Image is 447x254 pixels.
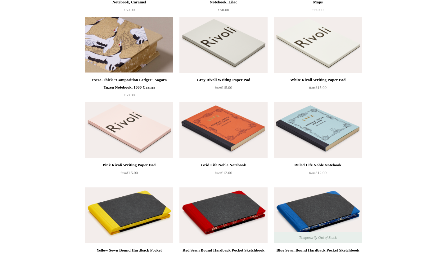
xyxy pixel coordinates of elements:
div: Grid Life Noble Notebook [181,161,266,169]
a: Blue Sewn Bound Hardback Pocket Sketchbook Blue Sewn Bound Hardback Pocket Sketchbook Temporarily... [274,187,362,243]
a: Grey Rivoli Writing Paper Pad Grey Rivoli Writing Paper Pad [179,17,268,73]
span: £50.00 [124,7,135,12]
a: Red Sewn Bound Hardback Pocket Sketchbook Red Sewn Bound Hardback Pocket Sketchbook [179,187,268,243]
img: Yellow Sewn Bound Hardback Pocket Sketchbook [85,187,173,243]
a: Ruled Life Noble Notebook from£12.00 [274,161,362,187]
a: Grid Life Noble Notebook from£12.00 [179,161,268,187]
a: White Rivoli Writing Paper Pad White Rivoli Writing Paper Pad [274,17,362,73]
span: £12.00 [309,170,327,175]
a: Extra-Thick "Composition Ledger" Sogara Yuzen Notebook, 1000 Cranes Extra-Thick "Composition Ledg... [85,17,173,73]
img: Red Sewn Bound Hardback Pocket Sketchbook [179,187,268,243]
span: Temporarily Out of Stock [293,232,343,243]
span: £12.00 [215,170,232,175]
a: Grey Rivoli Writing Paper Pad from£15.00 [179,76,268,102]
span: £50.00 [124,93,135,97]
a: Pink Rivoli Writing Paper Pad from£15.00 [85,161,173,187]
span: £50.00 [218,7,229,12]
div: Pink Rivoli Writing Paper Pad [87,161,172,169]
div: Ruled Life Noble Notebook [275,161,360,169]
span: from [309,171,315,175]
img: Extra-Thick "Composition Ledger" Sogara Yuzen Notebook, 1000 Cranes [85,17,173,73]
span: £15.00 [215,85,232,90]
span: £15.00 [120,170,138,175]
img: Grey Rivoli Writing Paper Pad [179,17,268,73]
a: Ruled Life Noble Notebook Ruled Life Noble Notebook [274,102,362,158]
a: White Rivoli Writing Paper Pad from£15.00 [274,76,362,102]
div: Grey Rivoli Writing Paper Pad [181,76,266,84]
img: Ruled Life Noble Notebook [274,102,362,158]
span: from [309,86,315,90]
a: Extra-Thick "Composition Ledger" Sogara Yuzen Notebook, 1000 Cranes £50.00 [85,76,173,102]
div: Blue Sewn Bound Hardback Pocket Sketchbook [275,247,360,254]
span: £15.00 [309,85,327,90]
img: Grid Life Noble Notebook [179,102,268,158]
a: Grid Life Noble Notebook Grid Life Noble Notebook [179,102,268,158]
a: Yellow Sewn Bound Hardback Pocket Sketchbook Yellow Sewn Bound Hardback Pocket Sketchbook [85,187,173,243]
span: £50.00 [312,7,323,12]
span: from [120,171,127,175]
img: Blue Sewn Bound Hardback Pocket Sketchbook [274,187,362,243]
img: White Rivoli Writing Paper Pad [274,17,362,73]
span: from [215,171,221,175]
a: Pink Rivoli Writing Paper Pad Pink Rivoli Writing Paper Pad [85,102,173,158]
img: Pink Rivoli Writing Paper Pad [85,102,173,158]
div: Red Sewn Bound Hardback Pocket Sketchbook [181,247,266,254]
span: from [215,86,221,90]
div: Extra-Thick "Composition Ledger" Sogara Yuzen Notebook, 1000 Cranes [87,76,172,91]
div: White Rivoli Writing Paper Pad [275,76,360,84]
